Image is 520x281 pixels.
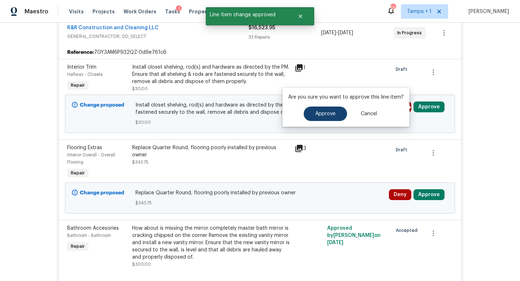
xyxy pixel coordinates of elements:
span: Bathroom - Bathroom [67,233,111,238]
span: Interior Overall - Overall Flooring [67,153,115,164]
span: Draft [396,146,410,154]
span: - [321,29,353,36]
span: Draft [396,66,410,73]
div: 1 [295,64,323,72]
span: [DATE] [321,30,336,35]
button: Deny [389,189,411,200]
span: Cancel [361,111,377,117]
div: 7GY3AM6P932QZ-0d9e761c6 [58,46,461,59]
button: Approve [304,107,347,121]
span: Repair [68,169,88,177]
button: Approve [413,189,445,200]
span: Hallway - Closets [67,72,103,77]
div: 1 [176,5,182,13]
b: Change proposed [80,190,124,195]
span: Interior Trim [67,65,96,70]
b: Change proposed [80,103,124,108]
div: 33 Repairs [248,34,321,41]
span: Work Orders [123,8,156,15]
div: Replace Quarter Round, flooring poorly installed by previous owner [132,144,290,159]
span: In Progress [397,29,425,36]
span: $30.00 [132,87,148,91]
span: [DATE] [327,240,343,245]
span: Repair [68,82,88,89]
span: Approved by [PERSON_NAME] on [327,226,381,245]
span: GENERAL_CONTRACTOR, OD_SELECT [67,33,248,40]
span: Replace Quarter Round, flooring poorly installed by previous owner [135,189,385,196]
span: Projects [92,8,115,15]
span: Tampa + 1 [407,8,432,15]
div: 55 [390,4,395,12]
a: R&R Construction and Cleaning LLC [67,25,159,30]
span: $30.00 [135,119,385,126]
span: $343.75 [132,160,148,164]
button: Approve [413,101,445,112]
span: Visits [69,8,84,15]
span: Flooring Extras [67,145,102,150]
span: Approve [315,111,335,117]
div: Install closet shelving, rod(s) and hardware as directed by the PM. Ensure that all shelving & ro... [132,64,290,85]
span: Line Item change approved [206,7,289,22]
span: [PERSON_NAME] [465,8,509,15]
div: How about is missing the mirror completely master bath mirror is cracking chipped on the corner R... [132,225,290,261]
b: Reference: [67,49,94,56]
span: Maestro [25,8,48,15]
span: $300.00 [132,262,151,267]
p: Are you sure you want to approve this line item? [288,94,404,101]
span: [DATE] [338,30,353,35]
div: 3 [295,144,323,153]
button: Cancel [349,107,389,121]
span: Accepted [396,227,420,234]
span: Properties [189,8,217,15]
span: Bathroom Accesories [67,226,119,231]
span: Install closet shelving, rod(s) and hardware as directed by the PM. Ensure that all shelving & ro... [135,101,385,116]
span: $16,523.95 [248,25,275,30]
button: Close [289,9,312,23]
span: $343.75 [135,199,385,207]
span: Tasks [165,9,180,14]
span: Repair [68,243,88,250]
